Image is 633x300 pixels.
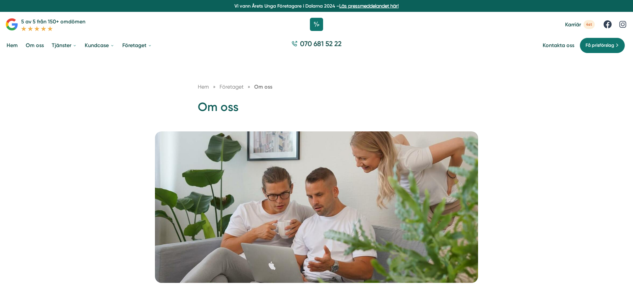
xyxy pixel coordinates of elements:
[580,38,625,53] a: Få prisförslag
[155,131,478,283] img: Smartproduktion,
[21,17,85,26] p: 5 av 5 från 150+ omdömen
[83,37,116,54] a: Kundcase
[5,37,19,54] a: Hem
[50,37,78,54] a: Tjänster
[198,83,435,91] nav: Breadcrumb
[565,21,581,28] span: Karriär
[300,39,342,48] span: 070 681 52 22
[3,3,630,9] p: Vi vann Årets Unga Företagare i Dalarna 2024 –
[213,83,216,91] span: »
[254,84,272,90] a: Om oss
[248,83,250,91] span: »
[24,37,45,54] a: Om oss
[198,99,435,121] h1: Om oss
[289,39,344,52] a: 070 681 52 22
[543,42,574,48] a: Kontakta oss
[584,20,595,29] span: 4st
[121,37,153,54] a: Företaget
[586,42,614,49] span: Få prisförslag
[220,84,244,90] span: Företaget
[565,20,595,29] a: Karriär 4st
[339,3,399,9] a: Läs pressmeddelandet här!
[220,84,245,90] a: Företaget
[198,84,209,90] a: Hem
